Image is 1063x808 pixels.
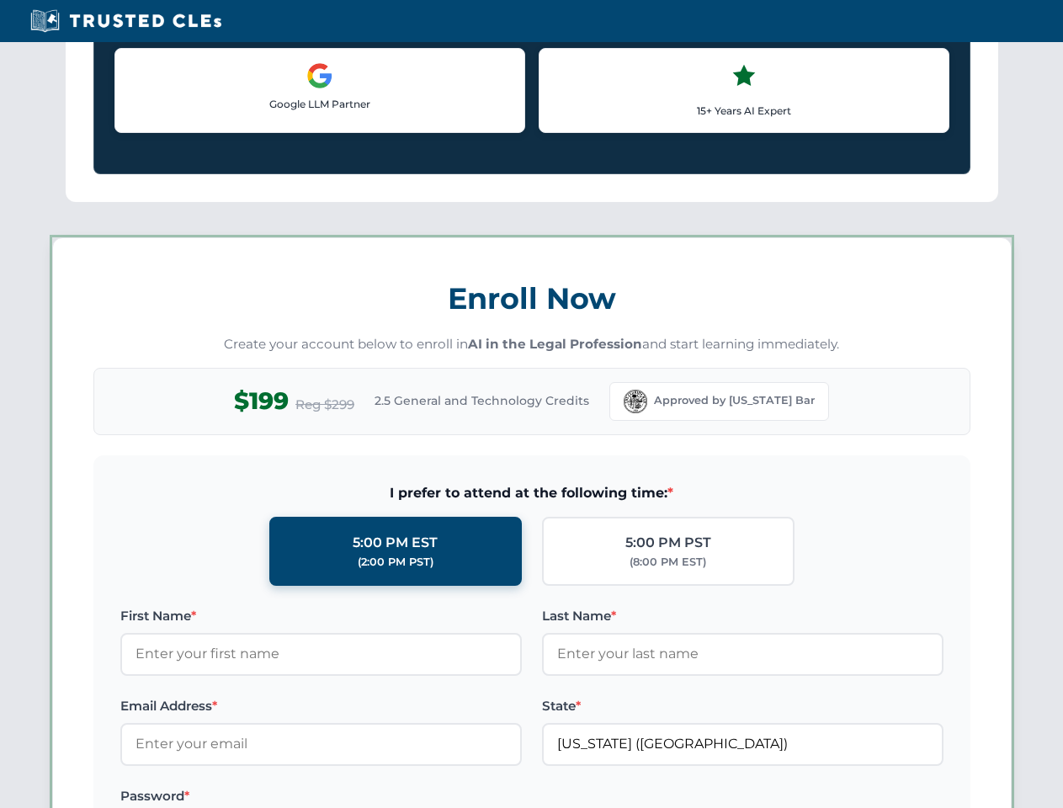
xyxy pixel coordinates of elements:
h3: Enroll Now [93,272,970,325]
input: Enter your email [120,723,522,765]
img: Trusted CLEs [25,8,226,34]
p: Create your account below to enroll in and start learning immediately. [93,335,970,354]
label: State [542,696,943,716]
input: Florida (FL) [542,723,943,765]
input: Enter your first name [120,633,522,675]
p: Google LLM Partner [129,96,511,112]
img: Florida Bar [624,390,647,413]
img: Google [306,62,333,89]
span: $199 [234,382,289,420]
div: (2:00 PM PST) [358,554,433,571]
input: Enter your last name [542,633,943,675]
strong: AI in the Legal Profession [468,336,642,352]
span: Approved by [US_STATE] Bar [654,392,815,409]
div: (8:00 PM EST) [630,554,706,571]
span: 2.5 General and Technology Credits [375,391,589,410]
label: Password [120,786,522,806]
div: 5:00 PM PST [625,532,711,554]
span: I prefer to attend at the following time: [120,482,943,504]
span: Reg $299 [295,395,354,415]
label: First Name [120,606,522,626]
label: Last Name [542,606,943,626]
p: 15+ Years AI Expert [553,103,935,119]
div: 5:00 PM EST [353,532,438,554]
label: Email Address [120,696,522,716]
